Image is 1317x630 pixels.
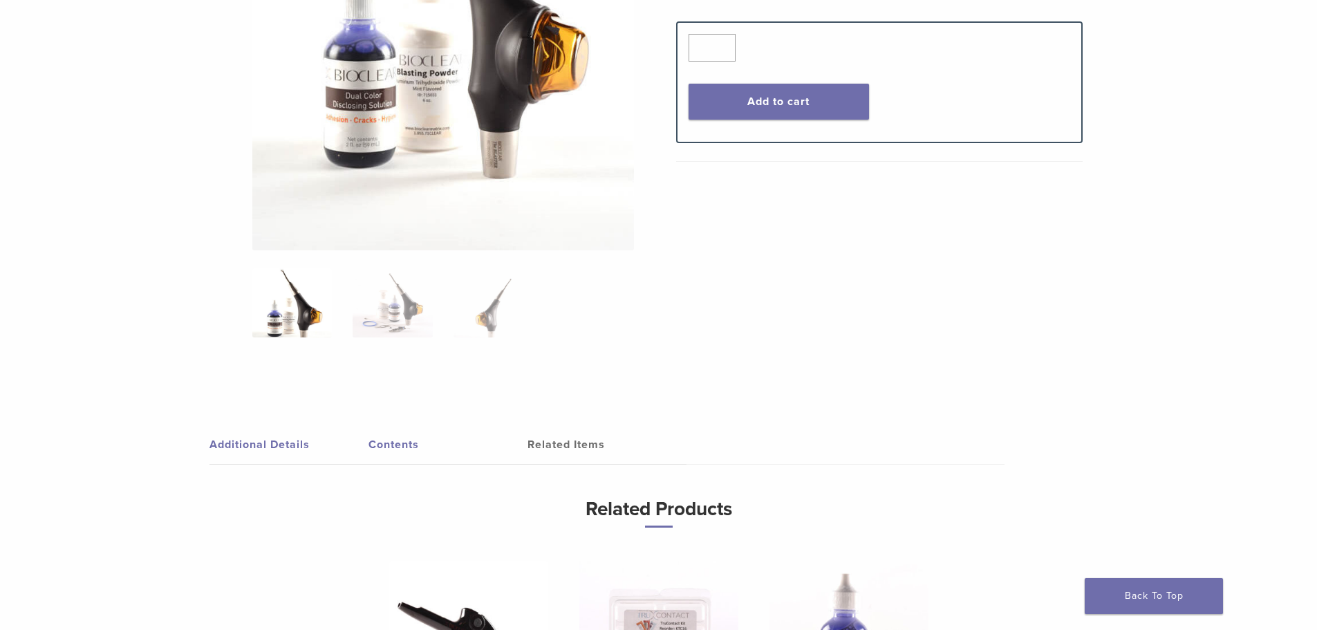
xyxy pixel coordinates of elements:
[353,268,432,337] img: Blaster Kit - Image 2
[289,492,1029,528] h3: Related Products
[454,268,533,337] img: Blaster Kit - Image 3
[209,425,368,464] a: Additional Details
[689,84,869,120] button: Add to cart
[527,425,686,464] a: Related Items
[368,425,527,464] a: Contents
[252,268,332,337] img: Bioclear-Blaster-Kit-Simplified-1-e1548850725122-324x324.jpg
[1085,578,1223,614] a: Back To Top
